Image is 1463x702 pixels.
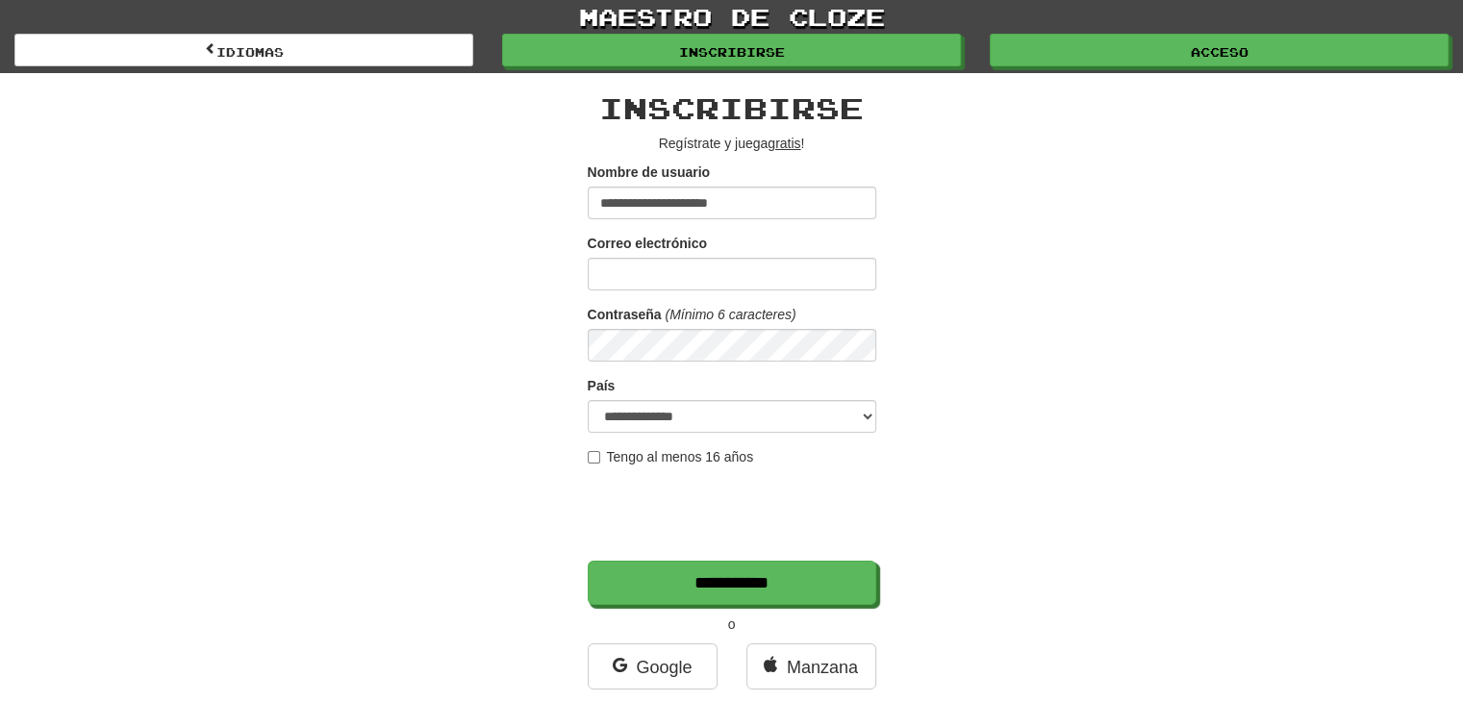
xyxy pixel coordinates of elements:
[599,90,864,125] font: Inscribirse
[216,45,284,59] font: Idiomas
[502,34,961,66] a: Inscribirse
[588,164,711,180] font: Nombre de usuario
[659,136,769,151] font: Regístrate y juega
[579,2,885,31] font: maestro de cloze
[636,658,692,677] font: Google
[588,236,707,251] font: Correo electrónico
[768,136,800,151] font: gratis
[588,378,616,393] font: País
[990,34,1449,66] a: Acceso
[588,307,662,322] font: Contraseña
[588,643,718,689] a: Google
[679,45,785,59] font: Inscribirse
[800,136,804,151] font: !
[14,34,473,66] a: Idiomas
[787,658,858,677] font: Manzana
[588,476,880,551] iframe: reCAPTCHA
[728,616,736,632] font: o
[588,451,600,464] input: Tengo al menos 16 años
[746,643,876,689] a: Manzana
[607,449,754,464] font: Tengo al menos 16 años
[665,307,795,322] font: (Mínimo 6 caracteres)
[1191,45,1249,59] font: Acceso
